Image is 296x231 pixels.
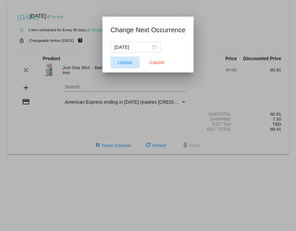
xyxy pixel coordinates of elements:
[110,25,186,35] h1: Change Next Occurrence
[150,60,164,65] span: Cancel
[110,57,140,68] button: Update
[142,57,172,68] button: Close dialog
[118,60,133,65] span: Update
[114,44,151,51] input: Select date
